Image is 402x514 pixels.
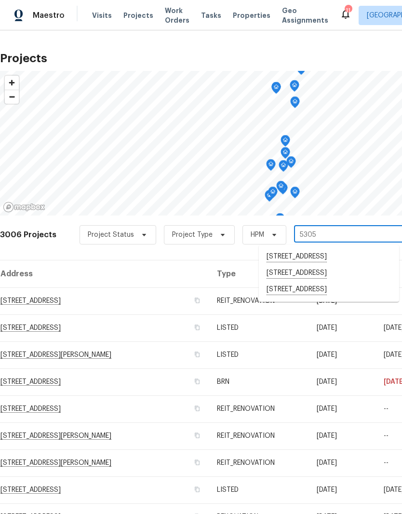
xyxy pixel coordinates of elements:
[233,11,270,20] span: Properties
[251,230,264,240] span: HPM
[276,181,286,196] div: Map marker
[165,6,189,25] span: Work Orders
[309,314,376,341] td: [DATE]
[193,350,201,359] button: Copy Address
[268,187,278,202] div: Map marker
[281,147,290,162] div: Map marker
[309,395,376,422] td: [DATE]
[281,135,290,150] div: Map marker
[209,260,309,287] th: Type
[3,202,45,213] a: Mapbox homepage
[193,431,201,440] button: Copy Address
[193,404,201,413] button: Copy Address
[275,213,285,228] div: Map marker
[172,230,213,240] span: Project Type
[193,485,201,494] button: Copy Address
[5,76,19,90] button: Zoom in
[5,90,19,104] button: Zoom out
[209,476,309,503] td: LISTED
[209,341,309,368] td: LISTED
[286,156,296,171] div: Map marker
[92,11,112,20] span: Visits
[309,422,376,449] td: [DATE]
[193,296,201,305] button: Copy Address
[309,449,376,476] td: [DATE]
[309,476,376,503] td: [DATE]
[193,458,201,467] button: Copy Address
[209,422,309,449] td: REIT_RENOVATION
[265,190,274,205] div: Map marker
[193,377,201,386] button: Copy Address
[282,6,328,25] span: Geo Assignments
[209,449,309,476] td: REIT_RENOVATION
[123,11,153,20] span: Projects
[345,6,351,15] div: 11
[209,287,309,314] td: REIT_RENOVATION
[290,80,299,95] div: Map marker
[309,341,376,368] td: [DATE]
[279,160,288,175] div: Map marker
[88,230,134,240] span: Project Status
[193,323,201,332] button: Copy Address
[290,96,300,111] div: Map marker
[266,159,276,174] div: Map marker
[309,368,376,395] td: [DATE]
[201,12,221,19] span: Tasks
[209,395,309,422] td: REIT_RENOVATION
[33,11,65,20] span: Maestro
[271,82,281,97] div: Map marker
[209,314,309,341] td: LISTED
[290,187,300,202] div: Map marker
[209,368,309,395] td: BRN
